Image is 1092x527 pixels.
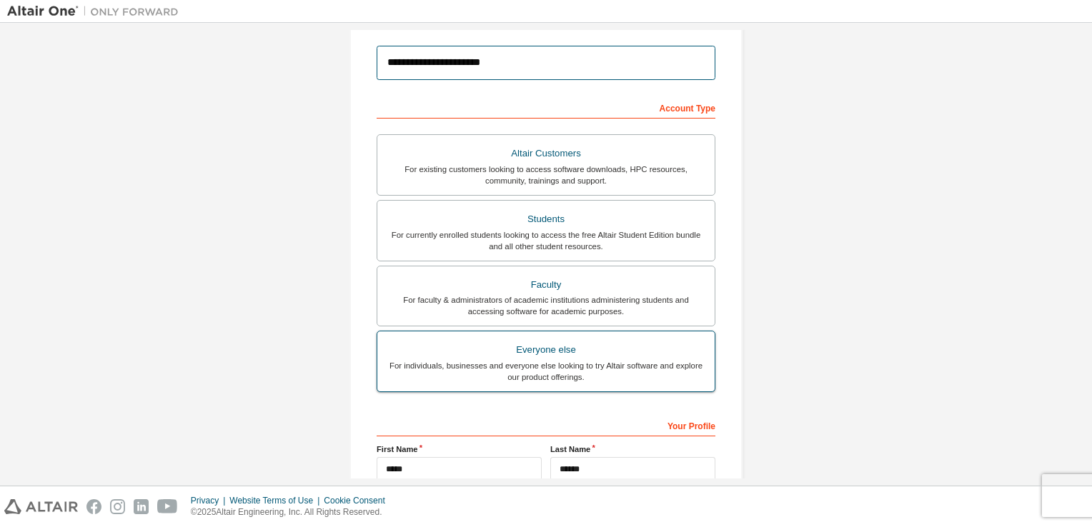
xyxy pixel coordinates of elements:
div: Account Type [377,96,715,119]
img: linkedin.svg [134,499,149,514]
p: © 2025 Altair Engineering, Inc. All Rights Reserved. [191,506,394,518]
div: Cookie Consent [324,495,393,506]
div: Students [386,209,706,229]
div: For existing customers looking to access software downloads, HPC resources, community, trainings ... [386,164,706,186]
img: altair_logo.svg [4,499,78,514]
img: youtube.svg [157,499,178,514]
label: Last Name [550,443,715,455]
div: Website Terms of Use [229,495,324,506]
label: First Name [377,443,542,455]
img: instagram.svg [110,499,125,514]
div: For currently enrolled students looking to access the free Altair Student Edition bundle and all ... [386,229,706,252]
div: Privacy [191,495,229,506]
div: Faculty [386,275,706,295]
div: For faculty & administrators of academic institutions administering students and accessing softwa... [386,294,706,317]
img: facebook.svg [86,499,101,514]
div: Altair Customers [386,144,706,164]
div: Your Profile [377,413,715,436]
div: For individuals, businesses and everyone else looking to try Altair software and explore our prod... [386,360,706,383]
div: Everyone else [386,340,706,360]
img: Altair One [7,4,186,19]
